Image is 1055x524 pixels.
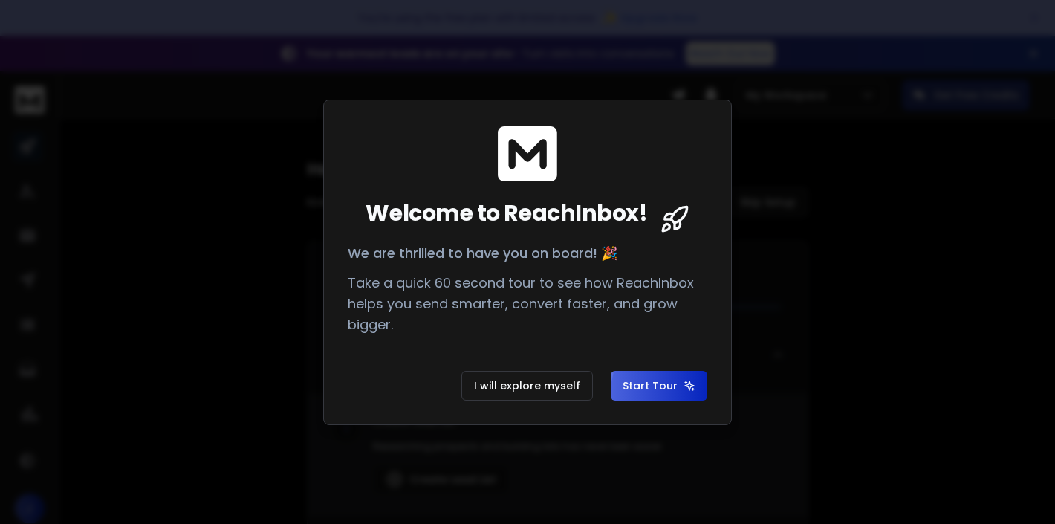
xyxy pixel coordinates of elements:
[461,371,593,401] button: I will explore myself
[348,273,707,335] p: Take a quick 60 second tour to see how ReachInbox helps you send smarter, convert faster, and gro...
[611,371,707,401] button: Start Tour
[623,378,695,393] span: Start Tour
[366,200,647,227] span: Welcome to ReachInbox!
[348,243,707,264] p: We are thrilled to have you on board! 🎉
